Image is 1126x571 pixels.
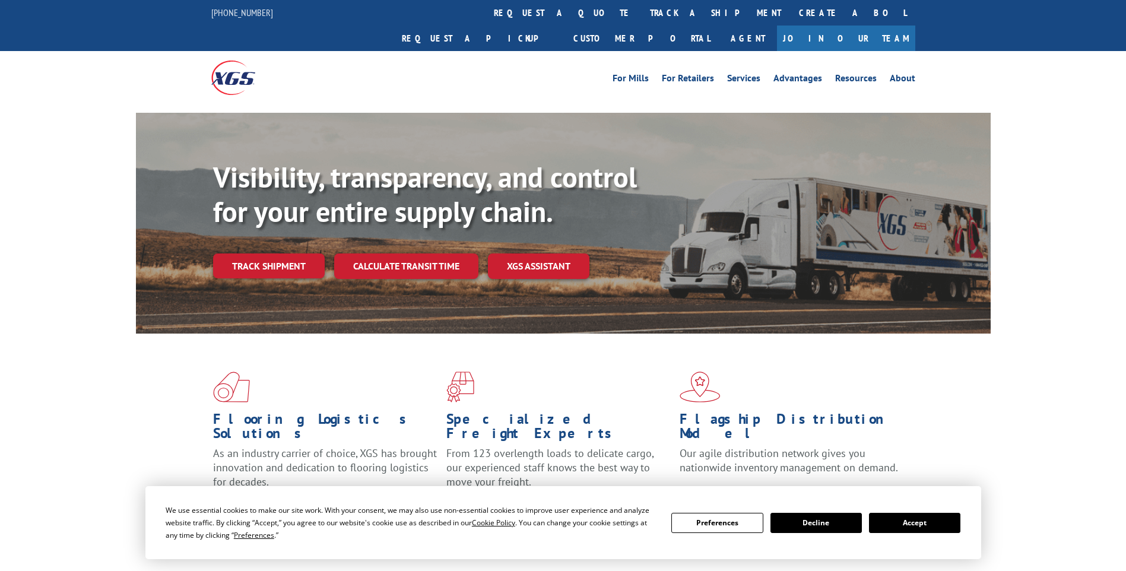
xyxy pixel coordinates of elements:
[213,158,637,230] b: Visibility, transparency, and control for your entire supply chain.
[334,253,478,279] a: Calculate transit time
[680,446,898,474] span: Our agile distribution network gives you nationwide inventory management on demand.
[564,26,719,51] a: Customer Portal
[446,372,474,402] img: xgs-icon-focused-on-flooring-red
[773,74,822,87] a: Advantages
[446,446,671,499] p: From 123 overlength loads to delicate cargo, our experienced staff knows the best way to move you...
[613,74,649,87] a: For Mills
[680,412,904,446] h1: Flagship Distribution Model
[662,74,714,87] a: For Retailers
[213,446,437,488] span: As an industry carrier of choice, XGS has brought innovation and dedication to flooring logistics...
[777,26,915,51] a: Join Our Team
[890,74,915,87] a: About
[472,518,515,528] span: Cookie Policy
[680,486,827,499] a: Learn More >
[234,530,274,540] span: Preferences
[393,26,564,51] a: Request a pickup
[719,26,777,51] a: Agent
[835,74,877,87] a: Resources
[213,253,325,278] a: Track shipment
[727,74,760,87] a: Services
[213,372,250,402] img: xgs-icon-total-supply-chain-intelligence-red
[488,253,589,279] a: XGS ASSISTANT
[680,372,721,402] img: xgs-icon-flagship-distribution-model-red
[145,486,981,559] div: Cookie Consent Prompt
[869,513,960,533] button: Accept
[671,513,763,533] button: Preferences
[446,412,671,446] h1: Specialized Freight Experts
[166,504,657,541] div: We use essential cookies to make our site work. With your consent, we may also use non-essential ...
[770,513,862,533] button: Decline
[211,7,273,18] a: [PHONE_NUMBER]
[213,412,437,446] h1: Flooring Logistics Solutions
